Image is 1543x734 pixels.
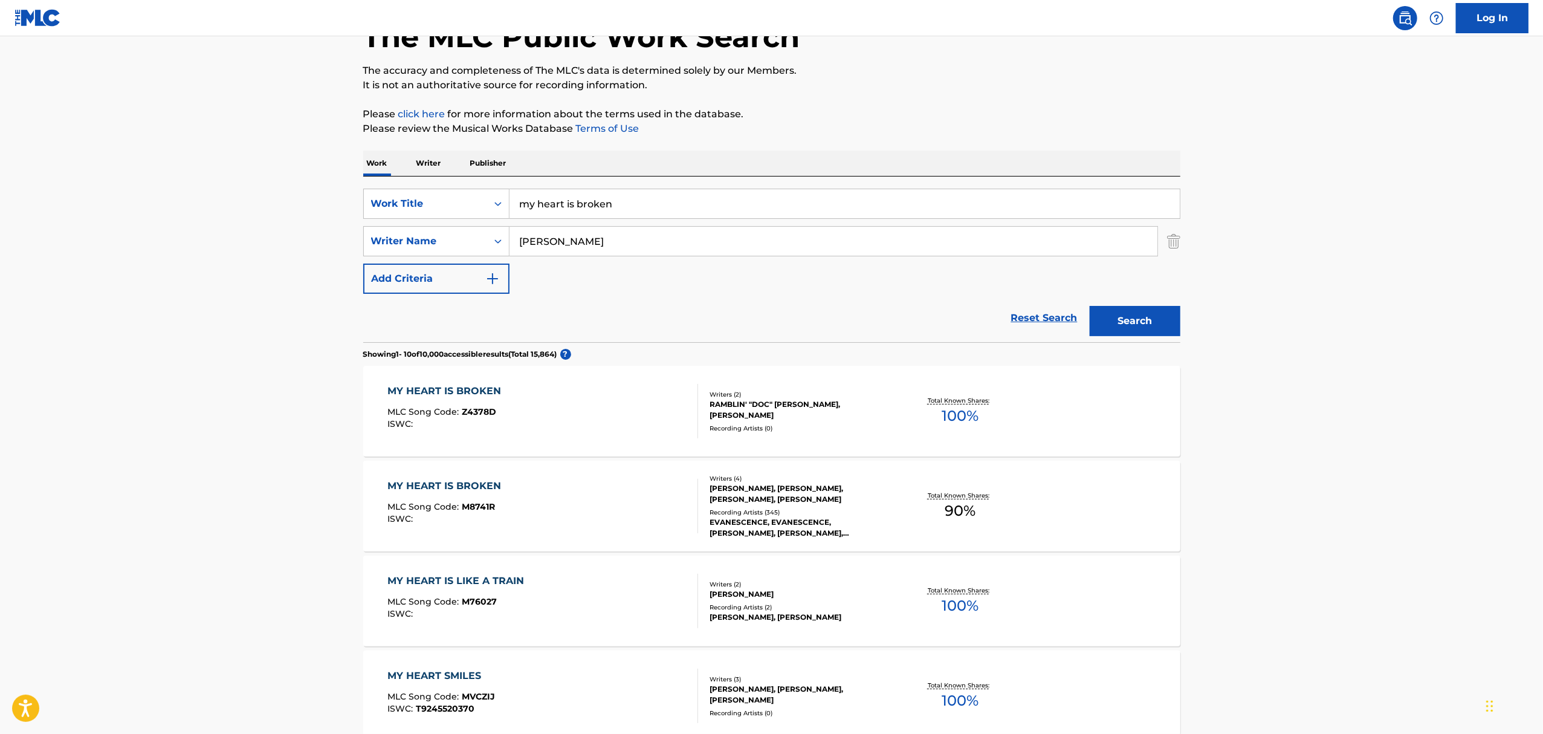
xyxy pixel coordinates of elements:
[1393,6,1417,30] a: Public Search
[387,703,416,714] span: ISWC :
[928,681,992,690] p: Total Known Shares:
[928,586,992,595] p: Total Known Shares:
[710,612,892,623] div: [PERSON_NAME], [PERSON_NAME]
[15,9,61,27] img: MLC Logo
[387,479,507,493] div: MY HEART IS BROKEN
[710,483,892,505] div: [PERSON_NAME], [PERSON_NAME], [PERSON_NAME], [PERSON_NAME]
[363,556,1180,646] a: MY HEART IS LIKE A TRAINMLC Song Code:M76027ISWC:Writers (2)[PERSON_NAME]Recording Artists (2)[PE...
[363,63,1180,78] p: The accuracy and completeness of The MLC's data is determined solely by our Members.
[371,196,480,211] div: Work Title
[467,151,510,176] p: Publisher
[928,396,992,405] p: Total Known Shares:
[1005,305,1084,331] a: Reset Search
[363,189,1180,342] form: Search Form
[387,608,416,619] span: ISWC :
[485,271,500,286] img: 9d2ae6d4665cec9f34b9.svg
[363,78,1180,93] p: It is not an authoritative source for recording information.
[1398,11,1412,25] img: search
[710,399,892,421] div: RAMBLIN' "DOC" [PERSON_NAME], [PERSON_NAME]
[710,474,892,483] div: Writers ( 4 )
[1090,306,1180,336] button: Search
[1429,11,1444,25] img: help
[710,709,892,718] div: Recording Artists ( 0 )
[462,501,495,512] span: M8741R
[387,596,462,607] span: MLC Song Code :
[710,675,892,684] div: Writers ( 3 )
[387,501,462,512] span: MLC Song Code :
[387,384,507,398] div: MY HEART IS BROKEN
[1486,688,1493,724] div: Drag
[387,406,462,417] span: MLC Song Code :
[942,690,979,712] span: 100 %
[462,691,495,702] span: MVCZIJ
[928,491,992,500] p: Total Known Shares:
[387,691,462,702] span: MLC Song Code :
[398,108,445,120] a: click here
[363,19,800,55] h1: The MLC Public Work Search
[942,595,979,617] span: 100 %
[363,366,1180,456] a: MY HEART IS BROKENMLC Song Code:Z4378DISWC:Writers (2)RAMBLIN' "DOC" [PERSON_NAME], [PERSON_NAME]...
[462,406,496,417] span: Z4378D
[462,596,497,607] span: M76027
[560,349,571,360] span: ?
[710,580,892,589] div: Writers ( 2 )
[416,703,474,714] span: T9245520370
[363,461,1180,551] a: MY HEART IS BROKENMLC Song Code:M8741RISWC:Writers (4)[PERSON_NAME], [PERSON_NAME], [PERSON_NAME]...
[945,500,975,522] span: 90 %
[710,424,892,433] div: Recording Artists ( 0 )
[1425,6,1449,30] div: Help
[363,151,391,176] p: Work
[363,349,557,360] p: Showing 1 - 10 of 10,000 accessible results (Total 15,864 )
[387,513,416,524] span: ISWC :
[1483,676,1543,734] iframe: Chat Widget
[1456,3,1528,33] a: Log In
[710,508,892,517] div: Recording Artists ( 345 )
[942,405,979,427] span: 100 %
[710,603,892,612] div: Recording Artists ( 2 )
[710,684,892,706] div: [PERSON_NAME], [PERSON_NAME],[PERSON_NAME]
[363,122,1180,136] p: Please review the Musical Works Database
[387,574,530,588] div: MY HEART IS LIKE A TRAIN
[413,151,445,176] p: Writer
[710,517,892,539] div: EVANESCENCE, EVANESCENCE, [PERSON_NAME], [PERSON_NAME], EVANESCENCE, EVANESCENCE, EVANESCENCE, EV...
[710,390,892,399] div: Writers ( 2 )
[1167,226,1180,256] img: Delete Criterion
[574,123,639,134] a: Terms of Use
[387,418,416,429] span: ISWC :
[371,234,480,248] div: Writer Name
[363,107,1180,122] p: Please for more information about the terms used in the database.
[710,589,892,600] div: [PERSON_NAME]
[387,669,495,683] div: MY HEART SMILES
[363,264,509,294] button: Add Criteria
